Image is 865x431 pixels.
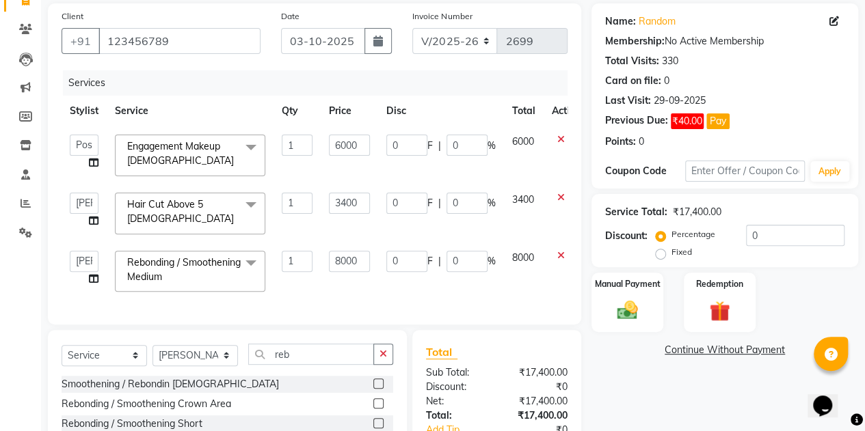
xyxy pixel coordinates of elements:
span: 6000 [512,135,534,148]
div: Services [63,70,578,96]
button: Pay [706,113,730,129]
label: Manual Payment [595,278,661,290]
span: F [427,254,433,268]
img: _gift.svg [703,298,736,324]
img: _cash.svg [611,298,644,322]
iframe: chat widget [808,376,851,417]
label: Client [62,10,83,23]
span: % [488,139,496,153]
span: | [438,196,441,210]
input: Search by Name/Mobile/Email/Code [98,28,261,54]
div: ₹17,400.00 [496,394,578,408]
div: Last Visit: [605,94,651,108]
div: ₹17,400.00 [496,365,578,380]
span: Total [426,345,457,359]
a: Continue Without Payment [594,343,855,357]
button: Apply [810,161,849,182]
div: Service Total: [605,205,667,219]
label: Percentage [671,228,715,240]
div: Membership: [605,34,665,48]
div: Points: [605,135,636,149]
a: x [162,270,168,283]
label: Date [281,10,300,23]
th: Qty [274,96,321,126]
th: Stylist [62,96,107,126]
label: Invoice Number [412,10,472,23]
span: F [427,139,433,153]
label: Fixed [671,246,692,258]
span: Hair Cut Above 5 [DEMOGRAPHIC_DATA] [127,198,234,225]
div: Net: [416,394,497,408]
div: ₹17,400.00 [496,408,578,423]
button: +91 [62,28,100,54]
a: x [234,212,240,225]
div: Name: [605,14,636,29]
div: Previous Due: [605,113,668,129]
span: 3400 [512,193,534,206]
label: Redemption [696,278,743,290]
span: Rebonding / Smoothening Medium [127,256,241,283]
span: | [438,254,441,268]
span: 8000 [512,251,534,264]
th: Service [107,96,274,126]
th: Disc [378,96,504,126]
div: Total Visits: [605,54,659,68]
div: ₹0 [496,380,578,394]
div: Discount: [416,380,497,394]
span: % [488,196,496,210]
a: Random [639,14,676,29]
div: Card on file: [605,74,661,88]
div: Rebonding / Smoothening Short [62,417,202,431]
div: Coupon Code [605,164,685,178]
div: Smoothening / Rebondin [DEMOGRAPHIC_DATA] [62,377,279,391]
span: % [488,254,496,268]
div: Total: [416,408,497,423]
span: | [438,139,441,153]
div: Rebonding / Smoothening Crown Area [62,397,231,411]
span: F [427,196,433,210]
div: ₹17,400.00 [673,205,721,219]
div: Discount: [605,229,648,243]
span: Engagement Makeup [DEMOGRAPHIC_DATA] [127,140,234,167]
input: Enter Offer / Coupon Code [685,161,805,182]
div: 29-09-2025 [654,94,706,108]
span: ₹40.00 [671,113,704,129]
input: Search or Scan [248,344,374,365]
a: x [234,154,240,167]
th: Action [544,96,589,126]
div: 0 [639,135,644,149]
th: Total [504,96,544,126]
div: Sub Total: [416,365,497,380]
div: 0 [664,74,669,88]
th: Price [321,96,378,126]
div: 330 [662,54,678,68]
div: No Active Membership [605,34,844,48]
